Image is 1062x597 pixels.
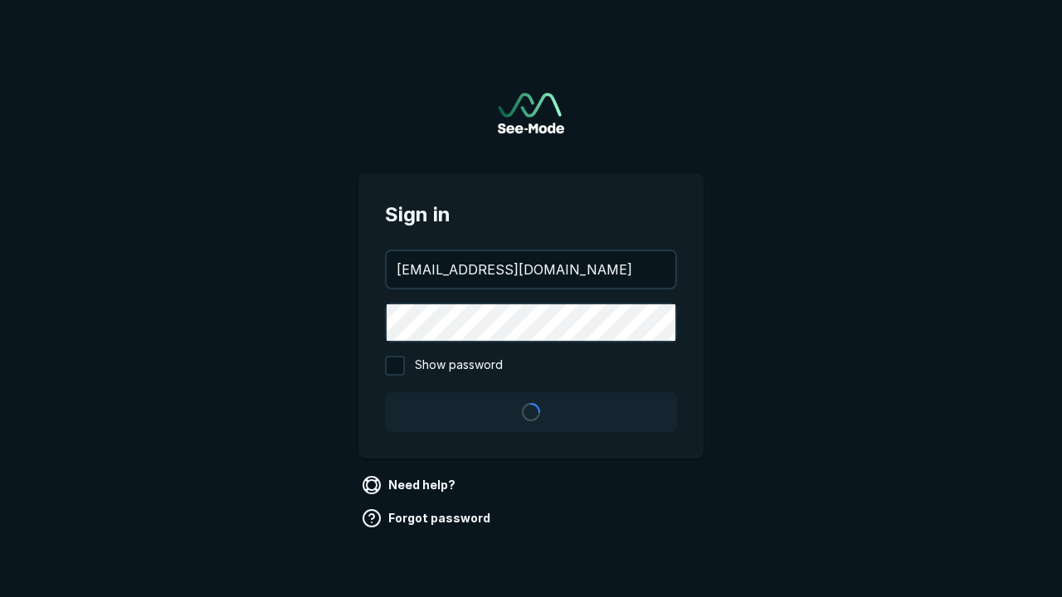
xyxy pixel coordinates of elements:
a: Need help? [358,472,462,498]
span: Show password [415,356,503,376]
img: See-Mode Logo [498,93,564,133]
input: your@email.com [387,251,675,288]
span: Sign in [385,200,677,230]
a: Go to sign in [498,93,564,133]
a: Forgot password [358,505,497,531]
